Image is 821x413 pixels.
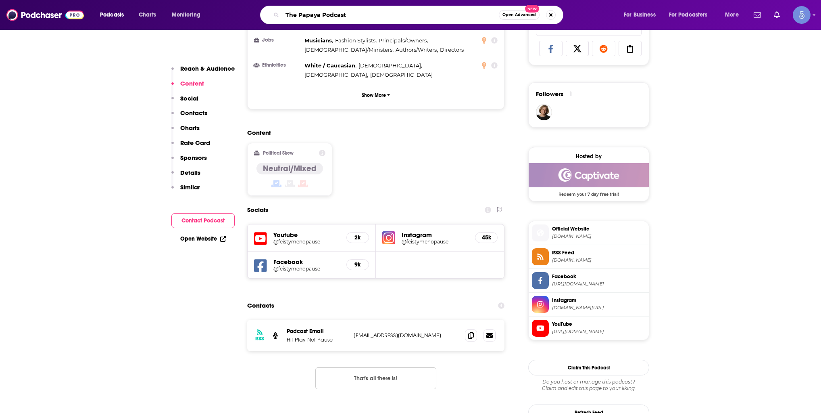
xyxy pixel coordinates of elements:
[624,9,656,21] span: For Business
[354,332,458,339] p: [EMAIL_ADDRESS][DOMAIN_NAME]
[529,187,649,197] span: Redeem your 7 day free trial!
[536,90,563,98] span: Followers
[552,233,646,239] span: feistymenopause.com
[552,321,646,328] span: YouTube
[529,163,649,196] a: Captivate Deal: Redeem your 7 day free trial!
[532,248,646,265] a: RSS Feed[DOMAIN_NAME]
[247,129,498,136] h2: Content
[552,249,646,256] span: RSS Feed
[664,8,719,21] button: open menu
[263,164,317,174] h4: Neutral/Mixed
[793,6,811,24] button: Show profile menu
[180,80,204,87] p: Content
[750,8,764,22] a: Show notifications dropdown
[139,9,156,21] span: Charts
[552,257,646,263] span: feeds.captivate.fm
[268,6,571,24] div: Search podcasts, credits, & more...
[6,7,84,23] img: Podchaser - Follow, Share and Rate Podcasts
[304,71,367,78] span: [DEMOGRAPHIC_DATA]
[552,225,646,233] span: Official Website
[370,71,433,78] span: [DEMOGRAPHIC_DATA]
[171,65,235,80] button: Reach & Audience
[133,8,161,21] a: Charts
[719,8,749,21] button: open menu
[382,231,395,244] img: iconImage
[254,88,498,103] button: Show More
[94,8,134,21] button: open menu
[180,169,200,176] p: Details
[529,153,649,160] div: Hosted by
[287,336,347,343] p: Hit Play Not Pause
[528,360,649,375] button: Claim This Podcast
[536,104,552,120] img: Tritobefunny
[304,62,355,69] span: White / Caucasian
[379,36,428,45] span: ,
[180,154,207,161] p: Sponsors
[171,109,207,124] button: Contacts
[304,45,394,55] span: ,
[171,139,210,154] button: Rate Card
[304,46,392,53] span: [DEMOGRAPHIC_DATA]/Ministers
[532,296,646,313] a: Instagram[DOMAIN_NAME][URL]
[502,13,536,17] span: Open Advanced
[396,46,437,53] span: Authors/Writers
[362,92,386,98] p: Show More
[180,183,200,191] p: Similar
[618,8,666,21] button: open menu
[499,10,540,20] button: Open AdvancedNew
[247,202,268,218] h2: Socials
[725,9,739,21] span: More
[273,239,340,245] a: @feistymenopause
[402,239,469,245] a: @feistymenopause
[273,258,340,266] h5: Facebook
[304,37,332,44] span: Musicians
[180,65,235,72] p: Reach & Audience
[552,297,646,304] span: Instagram
[358,62,421,69] span: [DEMOGRAPHIC_DATA]
[570,90,572,98] div: 1
[273,266,340,272] a: @feistymenopause
[282,8,499,21] input: Search podcasts, credits, & more...
[315,367,436,389] button: Nothing here.
[171,154,207,169] button: Sponsors
[335,36,377,45] span: ,
[180,139,210,147] p: Rate Card
[358,61,422,70] span: ,
[440,46,464,53] span: Directors
[247,298,274,313] h2: Contacts
[619,41,642,56] a: Copy Link
[552,273,646,280] span: Facebook
[180,109,207,117] p: Contacts
[171,80,204,94] button: Content
[180,235,226,242] a: Open Website
[166,8,211,21] button: open menu
[482,234,491,241] h5: 45k
[592,41,615,56] a: Share on Reddit
[528,379,649,392] div: Claim and edit this page to your liking.
[793,6,811,24] img: User Profile
[304,36,333,45] span: ,
[353,261,362,268] h5: 9k
[566,41,589,56] a: Share on X/Twitter
[304,70,368,80] span: ,
[402,231,469,239] h5: Instagram
[263,150,294,156] h2: Political Skew
[273,231,340,239] h5: Youtube
[525,5,540,13] span: New
[532,272,646,289] a: Facebook[URL][DOMAIN_NAME]
[171,169,200,184] button: Details
[180,124,200,132] p: Charts
[335,37,375,44] span: Fashion Stylists
[529,163,649,187] img: Captivate Deal: Redeem your 7 day free trial!
[396,45,438,55] span: ,
[287,328,347,335] p: Podcast Email
[528,379,649,385] span: Do you host or manage this podcast?
[254,63,301,68] h3: Ethnicities
[171,183,200,198] button: Similar
[552,329,646,335] span: https://www.youtube.com/@feistymenopause
[539,41,563,56] a: Share on Facebook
